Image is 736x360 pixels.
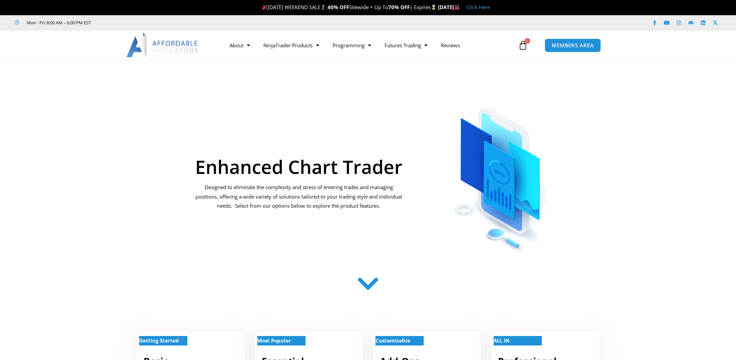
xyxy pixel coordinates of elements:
strong: 70% OFF [388,4,410,10]
h1: Enhanced Chart Trader [195,157,403,176]
img: ChartTrader | Affordable Indicators – NinjaTrader [432,91,570,255]
a: Futures Trading [378,37,434,53]
span: 0 [525,38,530,44]
strong: Customizable [375,337,410,344]
span: Mon - Fri: 8:00 AM – 6:00 PM EST [25,19,91,27]
a: Reviews [434,37,467,53]
a: Click Here [467,4,490,10]
img: 🏭 [454,5,459,10]
img: LogoAI | Affordable Indicators – NinjaTrader [126,33,199,57]
img: 🏌️‍♂️ [321,5,326,10]
span: [DATE] WEEKEND SALE Sitewide + Up To | Expires [261,4,438,10]
span: MEMBERS AREA [552,43,594,48]
a: 0 [508,35,538,55]
strong: 40% OFF [327,4,349,10]
p: Designed to eliminate the complexity and stress of entering trades and managing positions, offeri... [195,183,403,211]
strong: ALL IN [494,337,509,344]
img: 🎉 [262,5,267,10]
a: NinjaTrader Products [257,37,326,53]
a: About [223,37,257,53]
strong: [DATE] [438,4,460,10]
a: MEMBERS AREA [545,38,601,52]
nav: Menu [223,37,517,53]
img: ⌛ [431,5,436,10]
strong: Most Popular [257,337,291,344]
iframe: Customer reviews powered by Trustpilot [100,19,202,26]
a: Programming [326,37,378,53]
strong: Getting Started [139,337,179,344]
